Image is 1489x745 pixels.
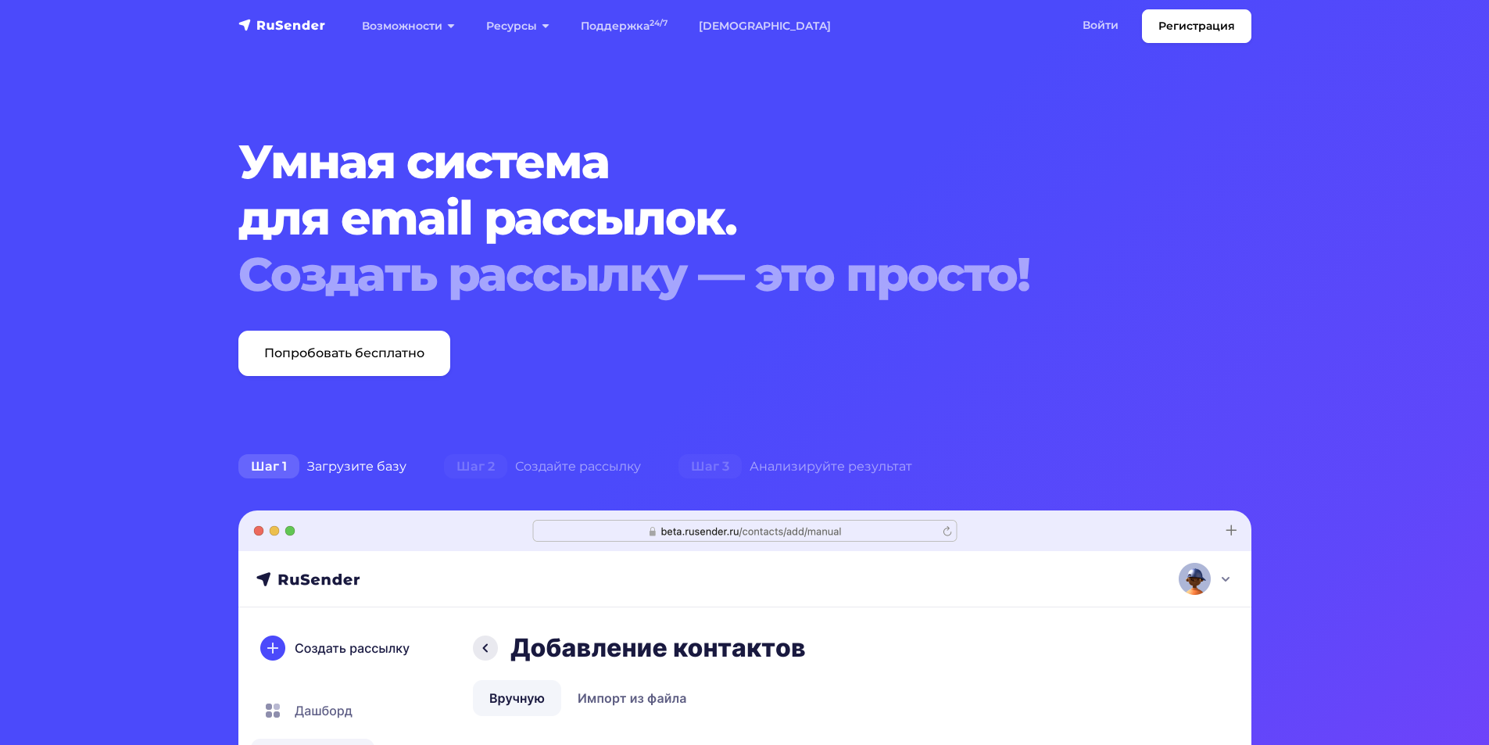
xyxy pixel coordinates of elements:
[444,454,507,479] span: Шаг 2
[346,10,471,42] a: Возможности
[220,451,425,482] div: Загрузите базу
[683,10,847,42] a: [DEMOGRAPHIC_DATA]
[471,10,565,42] a: Ресурсы
[238,134,1165,303] h1: Умная система для email рассылок.
[238,17,326,33] img: RuSender
[238,454,299,479] span: Шаг 1
[650,18,668,28] sup: 24/7
[1142,9,1251,43] a: Регистрация
[565,10,683,42] a: Поддержка24/7
[678,454,742,479] span: Шаг 3
[238,331,450,376] a: Попробовать бесплатно
[425,451,660,482] div: Создайте рассылку
[1067,9,1134,41] a: Войти
[660,451,931,482] div: Анализируйте результат
[238,246,1165,303] div: Создать рассылку — это просто!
